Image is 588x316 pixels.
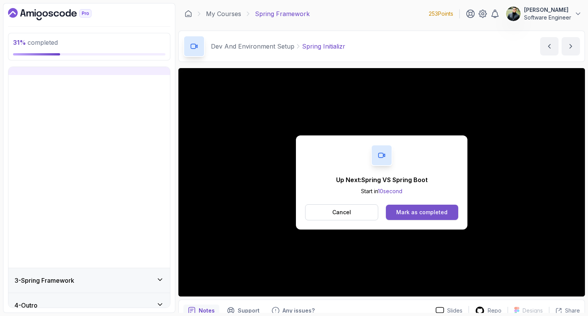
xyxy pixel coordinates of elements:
span: completed [13,39,58,46]
button: Cancel [305,204,378,220]
p: Any issues? [283,307,315,314]
p: Notes [199,307,215,314]
h3: 3 - Spring Framework [15,276,74,285]
button: Share [549,307,580,314]
a: Dashboard [185,10,192,18]
p: Dev And Environment Setup [211,42,294,51]
p: Share [565,307,580,314]
a: Slides [430,307,469,315]
iframe: 6 - Spring Initializr [178,68,585,296]
button: next content [562,37,580,55]
span: 10 second [378,188,402,194]
a: My Courses [206,9,241,18]
p: Repo [488,307,501,314]
p: 253 Points [429,10,453,18]
a: Dashboard [8,8,109,20]
p: Slides [447,307,462,314]
img: user profile image [506,7,521,21]
button: 3-Spring Framework [8,268,170,293]
div: Mark as completed [396,208,448,216]
span: 31 % [13,39,26,46]
p: Software Engineer [524,14,571,21]
p: [PERSON_NAME] [524,6,571,14]
button: user profile image[PERSON_NAME]Software Engineer [506,6,582,21]
p: Start in [336,187,428,195]
p: Support [238,307,260,314]
p: Designs [523,307,543,314]
a: Repo [469,306,508,316]
p: Cancel [332,208,351,216]
p: Up Next: Spring VS Spring Boot [336,175,428,184]
button: Mark as completed [386,205,458,220]
h3: 4 - Outro [15,301,38,310]
p: Spring Initializr [302,42,345,51]
p: Spring Framework [255,9,310,18]
button: previous content [540,37,559,55]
